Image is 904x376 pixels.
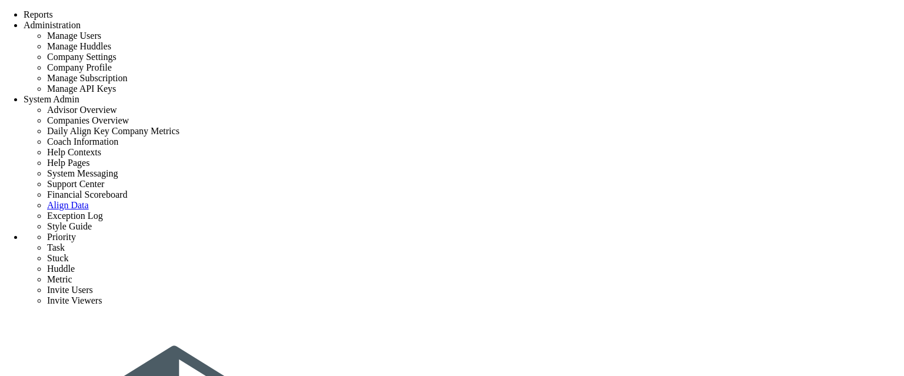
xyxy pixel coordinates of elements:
[47,52,117,62] span: Company Settings
[47,158,89,168] span: Help Pages
[47,211,103,221] span: Exception Log
[24,20,81,30] span: Administration
[47,41,111,51] span: Manage Huddles
[47,31,101,41] span: Manage Users
[47,242,65,252] span: Task
[47,147,101,157] span: Help Contexts
[47,137,118,147] span: Coach Information
[47,189,127,199] span: Financial Scoreboard
[47,105,117,115] span: Advisor Overview
[47,295,102,305] span: Invite Viewers
[47,221,92,231] span: Style Guide
[47,232,76,242] span: Priority
[47,274,72,284] span: Metric
[47,264,75,274] span: Huddle
[47,115,129,125] span: Companies Overview
[24,9,53,19] span: Reports
[47,62,112,72] span: Company Profile
[47,168,118,178] span: System Messaging
[47,200,89,210] a: Align Data
[47,126,180,136] span: Daily Align Key Company Metrics
[24,94,79,104] span: System Admin
[47,73,127,83] span: Manage Subscription
[47,285,93,295] span: Invite Users
[47,179,104,189] span: Support Center
[47,84,116,94] span: Manage API Keys
[47,253,68,263] span: Stuck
